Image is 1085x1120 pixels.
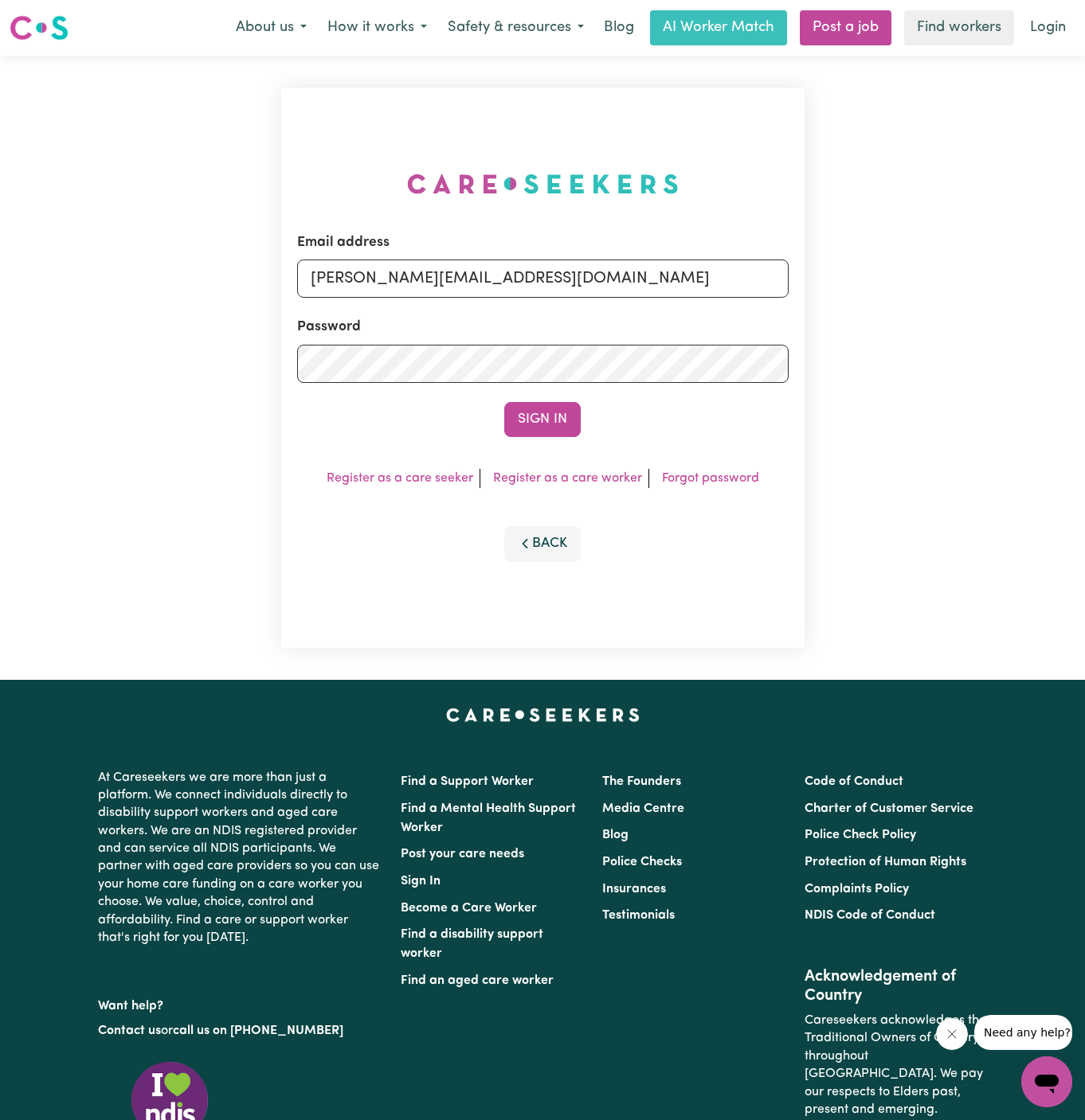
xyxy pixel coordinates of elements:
a: Contact us [98,1024,161,1037]
a: AI Worker Match [650,10,787,45]
p: Want help? [98,991,382,1015]
button: Sign In [504,402,581,437]
iframe: Button to launch messaging window [1021,1056,1072,1107]
a: NDIS Code of Conduct [805,909,935,922]
label: Password [297,317,361,338]
input: Email address [297,260,789,298]
a: Become a Care Worker [401,902,537,915]
a: Login [1020,10,1075,45]
button: About us [225,11,317,45]
a: Find a Mental Health Support Worker [401,802,576,834]
a: Register as a care worker [493,472,642,485]
a: Police Checks [602,856,682,868]
a: Post your care needs [401,848,524,860]
a: Insurances [602,883,666,896]
a: Blog [602,829,629,841]
h2: Acknowledgement of Country [805,967,987,1005]
a: Find a Support Worker [401,775,534,788]
p: or [98,1016,382,1046]
a: Careseekers logo [10,10,69,46]
a: Code of Conduct [805,775,903,788]
a: Blog [594,10,644,45]
a: Forgot password [662,472,759,485]
a: Register as a care seeker [327,472,473,485]
a: Sign In [401,875,441,888]
a: call us on [PHONE_NUMBER] [173,1024,343,1037]
a: Post a job [800,10,891,45]
button: How it works [317,11,437,45]
label: Email address [297,232,390,253]
a: Find an aged care worker [401,974,554,987]
a: Charter of Customer Service [805,802,973,815]
a: Protection of Human Rights [805,856,966,868]
a: The Founders [602,775,681,788]
p: At Careseekers we are more than just a platform. We connect individuals directly to disability su... [98,763,382,954]
button: Safety & resources [437,11,594,45]
a: Find workers [904,10,1014,45]
a: Testimonials [602,909,675,922]
a: Careseekers home page [446,708,640,721]
iframe: Message from company [974,1015,1072,1050]
img: Careseekers logo [10,14,69,42]
iframe: Close message [936,1018,968,1050]
a: Media Centre [602,802,684,815]
button: Back [504,526,581,561]
a: Complaints Policy [805,883,909,896]
a: Police Check Policy [805,829,916,841]
a: Find a disability support worker [401,928,543,960]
